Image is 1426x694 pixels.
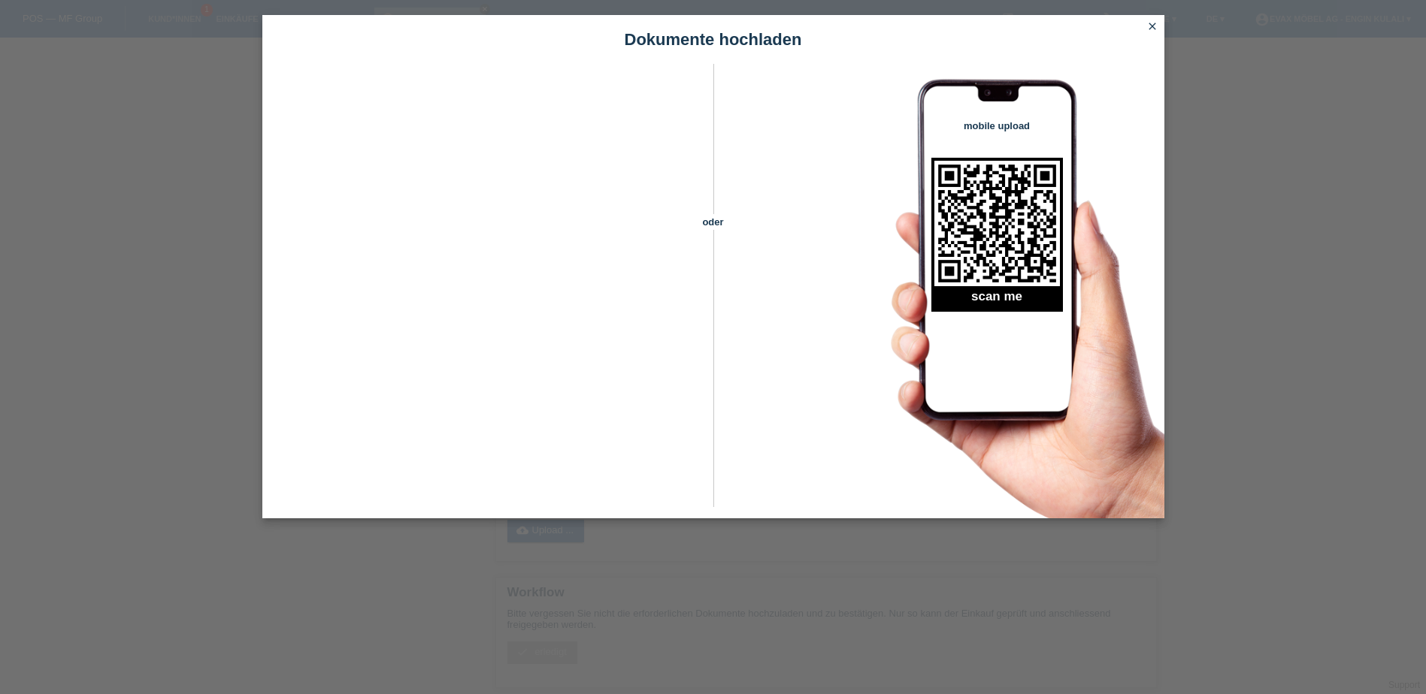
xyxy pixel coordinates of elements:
span: oder [687,214,740,230]
h2: scan me [931,289,1063,312]
a: close [1143,19,1162,36]
h1: Dokumente hochladen [262,30,1164,49]
iframe: Upload [285,101,687,477]
i: close [1146,20,1158,32]
h4: mobile upload [931,120,1063,131]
